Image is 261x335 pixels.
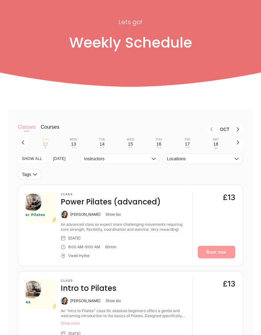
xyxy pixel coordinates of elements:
[100,142,105,147] div: 14
[100,147,104,148] div: • •
[163,153,243,164] button: Locations
[18,124,36,137] button: Classes
[61,193,161,196] h3: Class
[61,297,68,305] img: Laura Berduig
[70,212,100,217] div: [PERSON_NAME]
[198,246,235,258] a: Book now
[99,138,105,142] div: Tue
[22,172,31,177] span: Tags
[49,153,70,164] button: [DATE]
[156,142,161,147] div: 16
[61,308,187,318] div: An "Intro to Pilates" class for absolute beginners offers a gentle and welcoming introduction to ...
[129,147,132,148] div: • •
[69,124,243,135] nav: Month switch
[61,222,187,232] div: An advanced class so expect more challenging movements requiring core strength, flexibility, coor...
[61,321,187,326] button: Show more
[105,298,121,303] button: Show bio
[43,142,48,147] div: 12
[18,153,46,164] button: SHOW All
[70,298,100,303] div: [PERSON_NAME]
[84,156,150,161] span: Instructors
[44,147,46,148] div: •
[127,138,134,142] div: Wed
[185,138,190,142] div: Fri
[8,34,253,52] h1: Weekly Schedule
[70,138,77,142] div: Mon
[156,138,162,142] div: Thu
[83,245,85,250] div: -
[105,212,121,217] button: Show bio
[233,124,243,135] button: Next month, Nov
[213,142,218,147] div: 18
[223,279,235,289] div: £13
[80,153,161,164] button: Instructors
[186,147,189,148] div: • •
[157,147,161,148] div: • •
[217,127,233,132] div: Month Oct
[105,245,116,250] div: 60 min
[167,156,233,161] span: Locations
[26,279,56,309] img: b1d698eb-547f-4f1c-a746-ca882a486237.png
[61,211,68,218] img: Laura Berduig
[26,193,56,223] img: de308265-3e9d-4747-ba2f-d825c0cdbde0.png
[68,236,80,241] div: [DATE]
[42,138,49,142] div: Sun
[223,193,235,203] div: £13
[80,16,181,28] p: Lets go!
[72,147,75,148] div: • •
[85,245,100,250] div: 9:00 AM
[41,124,59,137] button: Courses
[61,279,116,283] h3: Class
[213,138,219,142] div: Sat
[61,197,161,207] h4: Power Pilates (advanced)
[128,142,133,147] div: 15
[71,142,76,147] div: 13
[68,245,83,250] div: 8:00 AM
[61,283,116,293] h4: Intro to Pilates
[206,124,217,135] button: Previous month, Sep
[18,169,42,180] button: Tags
[68,253,90,258] div: Vwell Hythe
[185,142,190,147] div: 17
